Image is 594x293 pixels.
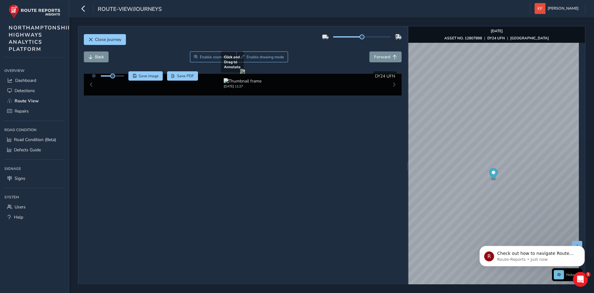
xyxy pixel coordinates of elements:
[470,233,594,276] iframe: Intercom notifications message
[200,55,233,60] span: Enable zoom mode
[15,78,36,83] span: Dashboard
[15,204,26,210] span: Users
[4,75,65,86] a: Dashboard
[95,37,121,42] span: Close journey
[84,51,109,62] button: Back
[444,36,482,41] strong: ASSET NO. 12807898
[9,4,60,18] img: rr logo
[491,29,503,33] strong: [DATE]
[369,51,402,62] button: Forward
[236,51,288,62] button: Draw
[95,54,104,60] span: Back
[374,54,390,60] span: Forward
[573,272,588,287] iframe: Intercom live chat
[15,88,35,94] span: Detections
[9,24,76,53] span: NORTHAMPTONSHIRE HIGHWAYS ANALYTICS PLATFORM
[190,51,237,62] button: Zoom
[4,193,65,202] div: System
[4,164,65,173] div: Signage
[15,175,25,181] span: Signs
[15,98,39,104] span: Route View
[4,212,65,222] a: Help
[14,137,56,143] span: Road Condition (Beta)
[4,86,65,96] a: Detections
[4,145,65,155] a: Defects Guide
[128,71,163,81] button: Save
[4,96,65,106] a: Route View
[14,147,41,153] span: Defects Guide
[177,73,194,78] span: Save PDF
[535,3,545,14] img: diamond-layout
[444,36,549,41] div: | |
[139,73,159,78] span: Save image
[489,168,497,181] div: Map marker
[98,5,162,14] span: route-view/journeys
[4,173,65,184] a: Signs
[510,36,549,41] strong: [GEOGRAPHIC_DATA]
[4,202,65,212] a: Users
[84,34,126,45] button: Close journey
[224,78,261,84] img: Thumbnail frame
[4,125,65,135] div: Road Condition
[4,135,65,145] a: Road Condition (Beta)
[375,73,395,79] span: DY24 UFN
[4,66,65,75] div: Overview
[487,36,505,41] strong: DY24 UFN
[548,3,579,14] span: [PERSON_NAME]
[247,55,284,60] span: Enable drawing mode
[167,71,198,81] button: PDF
[15,108,29,114] span: Repairs
[535,3,581,14] button: [PERSON_NAME]
[14,214,23,220] span: Help
[4,106,65,116] a: Repairs
[586,272,591,277] span: 1
[224,84,261,89] div: [DATE] 11:27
